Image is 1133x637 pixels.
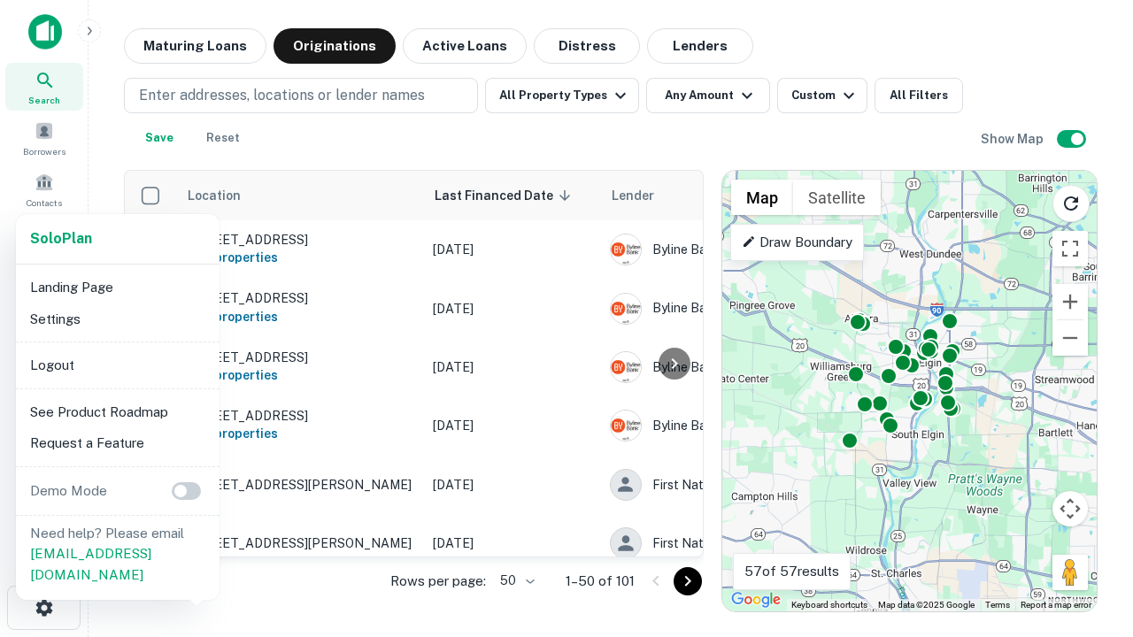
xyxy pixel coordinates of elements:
strong: Solo Plan [30,230,92,247]
a: SoloPlan [30,228,92,249]
li: Request a Feature [23,427,212,459]
li: Settings [23,303,212,335]
p: Need help? Please email [30,523,205,586]
p: Demo Mode [23,480,114,502]
iframe: Chat Widget [1044,495,1133,580]
li: See Product Roadmap [23,396,212,428]
a: [EMAIL_ADDRESS][DOMAIN_NAME] [30,546,151,582]
li: Landing Page [23,272,212,303]
li: Logout [23,349,212,381]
